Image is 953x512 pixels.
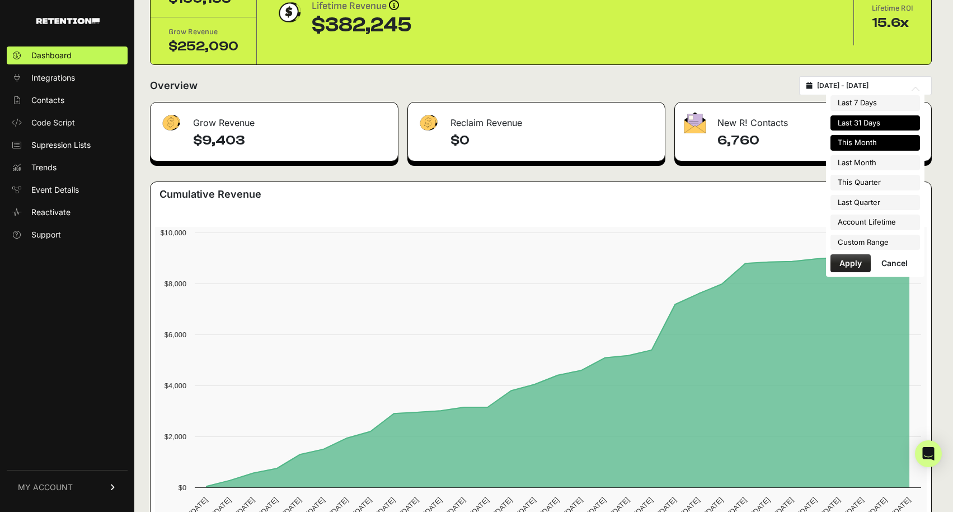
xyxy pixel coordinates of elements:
div: New R! Contacts [675,103,931,136]
li: Account Lifetime [830,215,920,230]
li: This Quarter [830,175,920,190]
div: Open Intercom Messenger [915,440,942,467]
div: $382,245 [312,14,412,36]
h4: 6,760 [717,132,922,150]
div: Reclaim Revenue [408,103,665,136]
span: Code Script [31,117,75,128]
span: MY ACCOUNT [18,482,73,493]
h2: Overview [150,78,198,94]
text: $8,000 [165,280,186,288]
a: Supression Lists [7,136,128,154]
img: fa-envelope-19ae18322b30453b285274b1b8af3d052b27d846a4fbe8435d1a52b978f639a2.png [684,112,706,133]
div: 15.6x [872,14,913,32]
h4: $9,403 [193,132,389,150]
li: Last 31 Days [830,115,920,131]
div: Lifetime ROI [872,3,913,14]
li: This Month [830,135,920,151]
a: Support [7,226,128,244]
li: Last Month [830,155,920,171]
span: Support [31,229,61,240]
img: fa-dollar-13500eef13a19c4ab2b9ed9ad552e47b0d9fc28b02b83b90ba0e00f96d6372e9.png [159,112,182,134]
a: Trends [7,159,128,176]
span: Reactivate [31,207,71,218]
text: $0 [179,483,186,492]
span: Integrations [31,72,75,83]
a: Integrations [7,69,128,87]
li: Last Quarter [830,195,920,211]
li: Custom Range [830,235,920,250]
button: Apply [830,254,871,272]
a: Event Details [7,181,128,199]
span: Dashboard [31,50,72,61]
a: Code Script [7,114,128,132]
a: Contacts [7,91,128,109]
div: Grow Revenue [168,26,238,38]
h3: Cumulative Revenue [159,187,261,202]
img: Retention.com [36,18,100,24]
a: Reactivate [7,203,128,221]
div: Grow Revenue [151,103,398,136]
span: Supression Lists [31,139,91,151]
button: Cancel [872,254,917,272]
h4: $0 [450,132,656,150]
span: Event Details [31,184,79,196]
text: $6,000 [165,331,186,339]
text: $2,000 [165,432,186,441]
a: MY ACCOUNT [7,470,128,504]
text: $4,000 [165,381,186,390]
div: $252,090 [168,38,238,55]
img: fa-dollar-13500eef13a19c4ab2b9ed9ad552e47b0d9fc28b02b83b90ba0e00f96d6372e9.png [417,112,439,134]
span: Trends [31,162,57,173]
a: Dashboard [7,46,128,64]
span: Contacts [31,95,64,106]
text: $10,000 [161,229,186,237]
li: Last 7 Days [830,95,920,111]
